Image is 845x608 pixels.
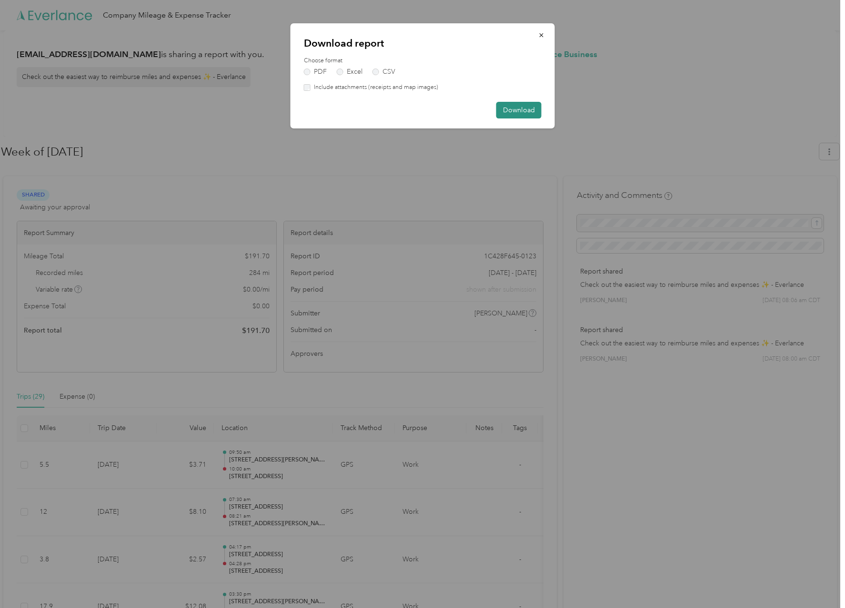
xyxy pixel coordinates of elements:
[496,102,542,118] button: Download
[337,69,362,75] label: Excel
[372,69,395,75] label: CSV
[304,37,542,50] p: Download report
[304,69,327,75] label: PDF
[311,83,438,92] label: Include attachments (receipts and map images)
[304,57,542,65] label: Choose format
